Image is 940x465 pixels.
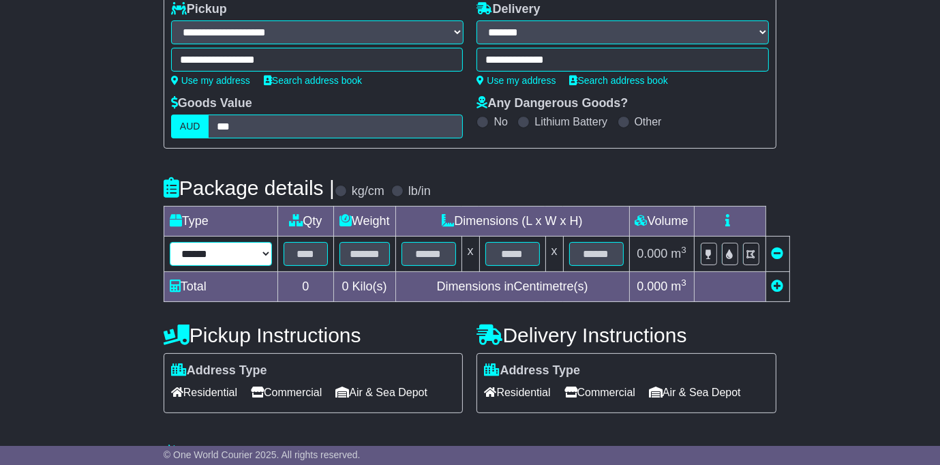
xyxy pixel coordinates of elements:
[649,382,741,403] span: Air & Sea Depot
[772,247,784,260] a: Remove this item
[637,247,667,260] span: 0.000
[164,449,361,460] span: © One World Courier 2025. All rights reserved.
[681,277,686,288] sup: 3
[494,115,507,128] label: No
[171,115,209,138] label: AUD
[635,115,662,128] label: Other
[395,207,629,237] td: Dimensions (L x W x H)
[171,363,267,378] label: Address Type
[461,237,479,272] td: x
[476,96,628,111] label: Any Dangerous Goods?
[171,96,252,111] label: Goods Value
[333,272,395,302] td: Kilo(s)
[671,247,686,260] span: m
[164,177,335,199] h4: Package details |
[484,363,580,378] label: Address Type
[171,2,227,17] label: Pickup
[171,382,237,403] span: Residential
[772,280,784,293] a: Add new item
[671,280,686,293] span: m
[564,382,635,403] span: Commercial
[171,75,250,86] a: Use my address
[352,184,384,199] label: kg/cm
[342,280,349,293] span: 0
[629,207,694,237] td: Volume
[251,382,322,403] span: Commercial
[476,75,556,86] a: Use my address
[476,2,540,17] label: Delivery
[395,272,629,302] td: Dimensions in Centimetre(s)
[534,115,607,128] label: Lithium Battery
[164,207,277,237] td: Type
[545,237,563,272] td: x
[277,207,333,237] td: Qty
[570,75,668,86] a: Search address book
[335,382,427,403] span: Air & Sea Depot
[333,207,395,237] td: Weight
[264,75,362,86] a: Search address book
[408,184,431,199] label: lb/in
[484,382,550,403] span: Residential
[277,272,333,302] td: 0
[637,280,667,293] span: 0.000
[681,245,686,255] sup: 3
[164,324,464,346] h4: Pickup Instructions
[476,324,776,346] h4: Delivery Instructions
[164,272,277,302] td: Total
